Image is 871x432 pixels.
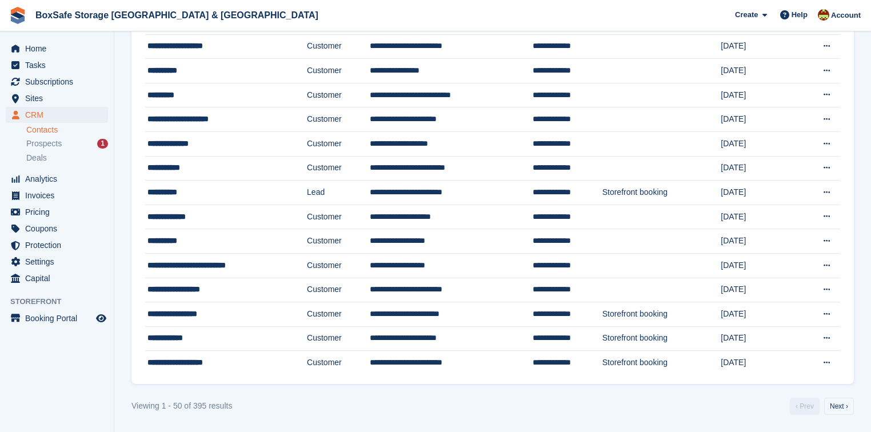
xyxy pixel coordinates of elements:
[735,9,758,21] span: Create
[31,6,323,25] a: BoxSafe Storage [GEOGRAPHIC_DATA] & [GEOGRAPHIC_DATA]
[6,204,108,220] a: menu
[6,310,108,326] a: menu
[6,41,108,57] a: menu
[307,181,370,205] td: Lead
[25,74,94,90] span: Subscriptions
[25,57,94,73] span: Tasks
[6,57,108,73] a: menu
[602,326,721,351] td: Storefront booking
[721,59,797,83] td: [DATE]
[25,171,94,187] span: Analytics
[6,270,108,286] a: menu
[25,107,94,123] span: CRM
[25,254,94,270] span: Settings
[721,351,797,375] td: [DATE]
[721,205,797,229] td: [DATE]
[25,90,94,106] span: Sites
[602,302,721,327] td: Storefront booking
[721,83,797,107] td: [DATE]
[26,125,108,135] a: Contacts
[9,7,26,24] img: stora-icon-8386f47178a22dfd0bd8f6a31ec36ba5ce8667c1dd55bd0f319d3a0aa187defe.svg
[6,237,108,253] a: menu
[26,152,108,164] a: Deals
[25,221,94,237] span: Coupons
[26,153,47,163] span: Deals
[307,205,370,229] td: Customer
[131,400,232,412] div: Viewing 1 - 50 of 395 results
[824,398,854,415] a: Next
[790,398,820,415] a: Previous
[26,138,108,150] a: Prospects 1
[307,59,370,83] td: Customer
[25,237,94,253] span: Protection
[6,171,108,187] a: menu
[721,302,797,327] td: [DATE]
[6,187,108,203] a: menu
[788,398,856,415] nav: Pages
[6,90,108,106] a: menu
[307,107,370,132] td: Customer
[602,351,721,375] td: Storefront booking
[26,138,62,149] span: Prospects
[307,253,370,278] td: Customer
[721,229,797,254] td: [DATE]
[307,83,370,107] td: Customer
[94,311,108,325] a: Preview store
[10,296,114,307] span: Storefront
[25,270,94,286] span: Capital
[97,139,108,149] div: 1
[307,229,370,254] td: Customer
[307,131,370,156] td: Customer
[25,310,94,326] span: Booking Portal
[25,41,94,57] span: Home
[307,326,370,351] td: Customer
[721,131,797,156] td: [DATE]
[721,107,797,132] td: [DATE]
[721,34,797,59] td: [DATE]
[6,254,108,270] a: menu
[792,9,808,21] span: Help
[307,156,370,181] td: Customer
[721,278,797,302] td: [DATE]
[25,187,94,203] span: Invoices
[6,221,108,237] a: menu
[307,278,370,302] td: Customer
[721,253,797,278] td: [DATE]
[818,9,829,21] img: Kim
[6,107,108,123] a: menu
[307,351,370,375] td: Customer
[307,302,370,327] td: Customer
[602,181,721,205] td: Storefront booking
[831,10,861,21] span: Account
[25,204,94,220] span: Pricing
[307,34,370,59] td: Customer
[721,326,797,351] td: [DATE]
[721,181,797,205] td: [DATE]
[721,156,797,181] td: [DATE]
[6,74,108,90] a: menu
